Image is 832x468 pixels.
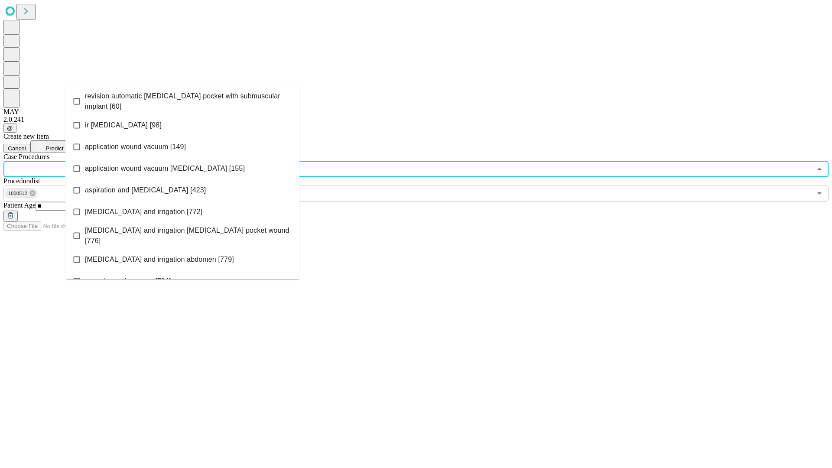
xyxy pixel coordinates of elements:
[7,125,13,131] span: @
[85,254,234,265] span: [MEDICAL_DATA] and irrigation abdomen [779]
[3,123,16,133] button: @
[85,142,186,152] span: application wound vacuum [149]
[813,187,825,199] button: Open
[3,177,40,185] span: Proceduralist
[5,188,38,198] div: 1000512
[85,120,162,130] span: ir [MEDICAL_DATA] [98]
[3,201,36,209] span: Patient Age
[8,145,26,152] span: Cancel
[3,144,30,153] button: Cancel
[85,225,292,246] span: [MEDICAL_DATA] and irrigation [MEDICAL_DATA] pocket wound [776]
[85,163,245,174] span: application wound vacuum [MEDICAL_DATA] [155]
[5,188,31,198] span: 1000512
[813,163,825,175] button: Close
[45,145,63,152] span: Predict
[85,207,202,217] span: [MEDICAL_DATA] and irrigation [772]
[3,108,829,116] div: MAY
[3,153,49,160] span: Scheduled Procedure
[85,91,292,112] span: revision automatic [MEDICAL_DATA] pocket with submuscular implant [60]
[85,276,171,286] span: wound vac placement [784]
[85,185,206,195] span: aspiration and [MEDICAL_DATA] [423]
[3,133,49,140] span: Create new item
[30,140,70,153] button: Predict
[3,116,829,123] div: 2.0.241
